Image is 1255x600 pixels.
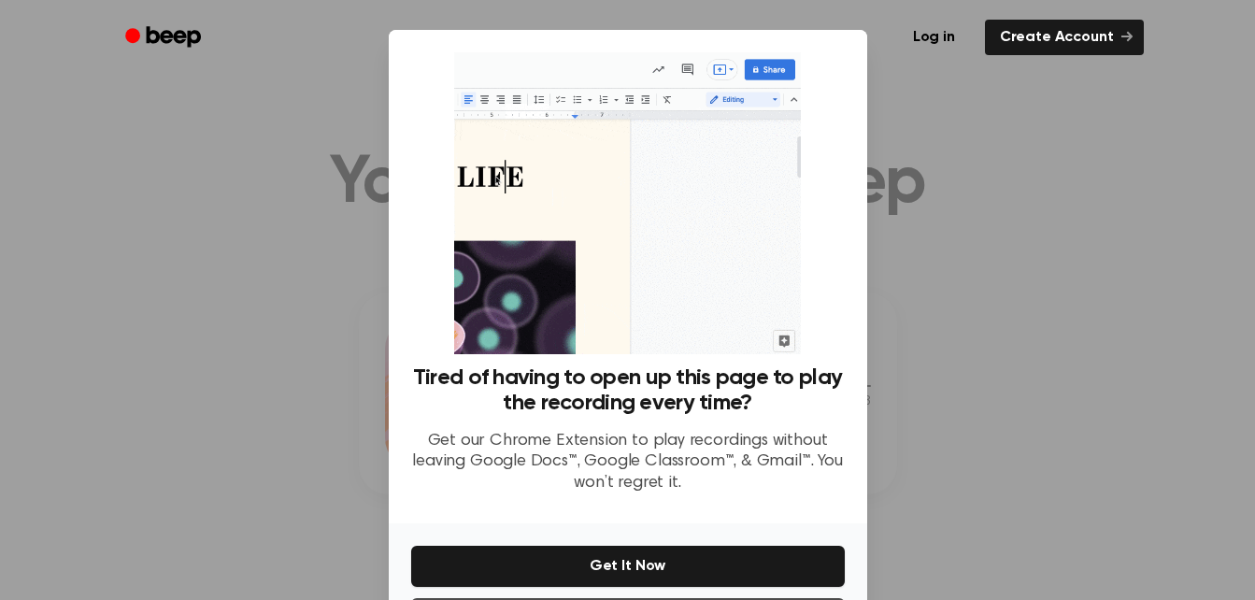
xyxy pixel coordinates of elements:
a: Log in [894,16,974,59]
img: Beep extension in action [454,52,801,354]
p: Get our Chrome Extension to play recordings without leaving Google Docs™, Google Classroom™, & Gm... [411,431,845,494]
h3: Tired of having to open up this page to play the recording every time? [411,365,845,416]
button: Get It Now [411,546,845,587]
a: Beep [112,20,218,56]
a: Create Account [985,20,1144,55]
